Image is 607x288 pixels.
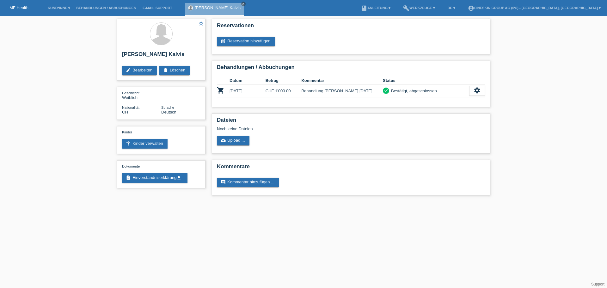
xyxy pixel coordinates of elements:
h2: Behandlungen / Abbuchungen [217,64,485,74]
a: DE ▾ [445,6,458,10]
td: [DATE] [230,84,266,97]
span: Kinder [122,130,132,134]
i: comment [221,180,226,185]
th: Datum [230,77,266,84]
a: buildWerkzeuge ▾ [400,6,438,10]
th: Status [383,77,469,84]
span: Schweiz [122,110,128,114]
span: Dokumente [122,164,140,168]
i: post_add [221,39,226,44]
a: post_addReservation hinzufügen [217,37,275,46]
a: deleteLöschen [159,66,190,75]
a: star_border [198,21,204,27]
h2: Reservationen [217,22,485,32]
div: Noch keine Dateien [217,126,410,131]
i: delete [163,68,168,73]
div: Weiblich [122,90,161,100]
a: account_circleFineSkin Group AG (0%) - [GEOGRAPHIC_DATA], [GEOGRAPHIC_DATA] ▾ [465,6,604,10]
i: POSP00026955 [217,87,224,94]
a: E-Mail Support [139,6,175,10]
a: editBearbeiten [122,66,157,75]
td: Behandlung [PERSON_NAME] [DATE] [301,84,383,97]
h2: [PERSON_NAME] Kalvis [122,51,200,61]
i: star_border [198,21,204,26]
i: account_circle [468,5,474,11]
a: cloud_uploadUpload ... [217,136,249,145]
a: descriptionEinverständniserklärungget_app [122,173,187,183]
i: edit [126,68,131,73]
h2: Kommentare [217,163,485,173]
span: Nationalität [122,106,139,109]
a: Behandlungen / Abbuchungen [73,6,139,10]
a: accessibility_newKinder verwalten [122,139,168,149]
i: build [403,5,409,11]
i: accessibility_new [126,141,131,146]
a: close [241,2,246,6]
i: get_app [176,175,181,180]
a: [PERSON_NAME] Kalvis [195,5,241,10]
a: MF Health [9,5,28,10]
td: CHF 1'000.00 [266,84,302,97]
span: Geschlecht [122,91,139,95]
i: cloud_upload [221,138,226,143]
i: settings [474,87,481,94]
a: Kund*innen [45,6,73,10]
a: bookAnleitung ▾ [358,6,394,10]
span: Deutsch [161,110,176,114]
i: book [361,5,367,11]
a: commentKommentar hinzufügen ... [217,178,279,187]
i: description [126,175,131,180]
i: close [242,2,245,5]
i: check [384,88,388,93]
div: Bestätigt, abgeschlossen [389,88,437,94]
span: Sprache [161,106,174,109]
a: Support [591,282,604,286]
th: Kommentar [301,77,383,84]
h2: Dateien [217,117,485,126]
th: Betrag [266,77,302,84]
